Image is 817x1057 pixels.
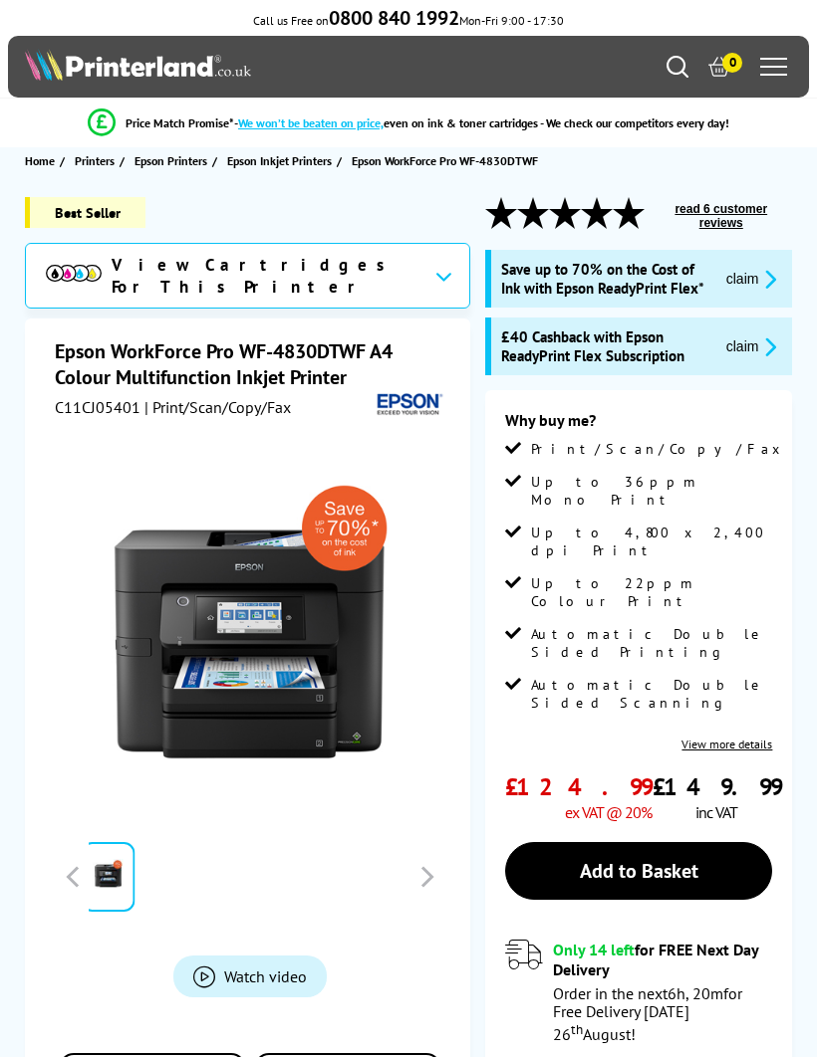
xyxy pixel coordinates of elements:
[352,153,538,168] span: Epson WorkForce Pro WF-4830DTWF
[224,966,307,986] span: Watch video
[505,410,772,440] div: Why buy me?
[25,197,145,228] span: Best Seller
[505,940,772,1043] div: modal_delivery
[668,983,723,1003] span: 6h, 20m
[531,473,772,509] span: Up to 36ppm Mono Print
[112,254,418,298] span: View Cartridges For This Printer
[501,327,710,365] span: £40 Cashback with Epson ReadyPrint Flex Subscription
[531,625,772,661] span: Automatic Double Sided Printing
[25,49,408,85] a: Printerland Logo
[695,802,737,822] span: inc VAT
[25,49,251,81] img: Printerland Logo
[135,150,207,171] span: Epson Printers
[144,397,291,417] span: | Print/Scan/Copy/Fax
[722,53,742,73] span: 0
[571,1020,583,1038] sup: th
[234,115,729,130] div: - even on ink & toner cartridges - We check our competitors every day!
[371,390,445,420] img: Epson
[553,983,742,1044] span: Order in the next for Free Delivery [DATE] 26 August!
[531,524,772,559] span: Up to 4,800 x 2,400 dpi Print
[565,802,652,822] span: ex VAT @ 20%
[10,106,807,140] li: modal_Promise
[25,150,55,171] span: Home
[553,940,772,979] div: for FREE Next Day Delivery
[650,201,792,231] button: read 6 customer reviews
[720,268,783,291] button: promo-description
[75,150,115,171] span: Printers
[531,574,772,610] span: Up to 22ppm Colour Print
[531,440,787,458] span: Print/Scan/Copy/Fax
[329,13,459,28] a: 0800 840 1992
[720,335,783,358] button: promo-description
[329,5,459,31] b: 0800 840 1992
[25,150,60,171] a: Home
[173,955,327,997] a: Product_All_Videos
[46,265,102,283] img: cmyk-icon.svg
[667,56,688,78] a: Search
[135,150,212,171] a: Epson Printers
[681,737,772,751] a: View more details
[227,150,332,171] span: Epson Inkjet Printers
[75,150,120,171] a: Printers
[126,115,234,130] span: Price Match Promise*
[227,150,337,171] a: Epson Inkjet Printers
[505,842,772,900] a: Add to Basket
[553,940,635,959] span: Only 14 left
[501,260,710,298] span: Save up to 70% on the Cost of Ink with Epson ReadyPrint Flex*
[99,474,403,777] img: Epson WorkForce Pro WF-4830DTWF
[55,397,140,417] span: C11CJ05401
[505,771,652,802] span: £124.99
[708,56,730,78] a: 0
[55,338,446,390] h1: Epson WorkForce Pro WF-4830DTWF A4 Colour Multifunction Inkjet Printer
[531,676,772,712] span: Automatic Double Sided Scanning
[238,115,384,130] span: We won’t be beaten on price,
[653,771,781,802] span: £149.99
